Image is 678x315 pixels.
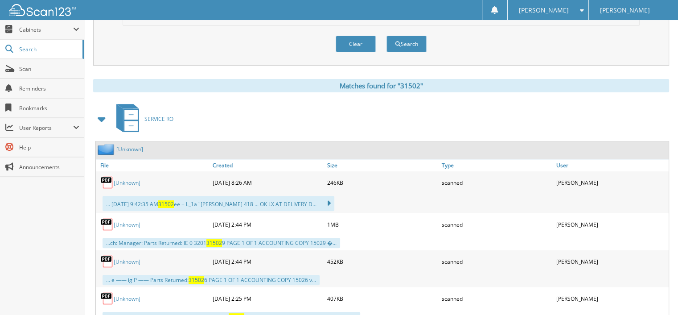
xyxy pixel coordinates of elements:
[19,144,79,151] span: Help
[100,218,114,231] img: PDF.png
[114,179,140,187] a: [Unknown]
[103,196,334,211] div: ... [DATE] 9:42:35 AM ee + L_1a "[PERSON_NAME] 418 ... OK LX AT DELIVERY D...
[440,159,554,171] a: Type
[600,8,650,13] span: [PERSON_NAME]
[325,290,440,307] div: 407KB
[325,216,440,233] div: 1MB
[93,79,669,92] div: Matches found for "31502"
[386,36,427,52] button: Search
[114,295,140,303] a: [Unknown]
[19,65,79,73] span: Scan
[100,292,114,305] img: PDF.png
[189,276,204,284] span: 31502
[633,272,678,315] iframe: Chat Widget
[9,4,76,16] img: scan123-logo-white.svg
[440,174,554,191] div: scanned
[158,200,174,208] span: 31502
[206,239,222,247] span: 31502
[96,159,210,171] a: File
[98,144,116,155] img: folder2.png
[19,163,79,171] span: Announcements
[336,36,376,52] button: Clear
[103,238,340,248] div: ...ch: Manager: Parts Returned: IE 0 3201 9 PAGE 1 OF 1 ACCOUNTING COPY 15029 �...
[100,255,114,268] img: PDF.png
[116,145,143,153] a: [Unknown]
[210,159,325,171] a: Created
[519,8,569,13] span: [PERSON_NAME]
[554,290,669,307] div: [PERSON_NAME]
[325,159,440,171] a: Size
[19,46,78,53] span: Search
[554,159,669,171] a: User
[554,216,669,233] div: [PERSON_NAME]
[114,221,140,228] a: [Unknown]
[19,26,73,33] span: Cabinets
[210,216,325,233] div: [DATE] 2:44 PM
[440,216,554,233] div: scanned
[325,253,440,270] div: 452KB
[100,176,114,189] img: PDF.png
[440,290,554,307] div: scanned
[325,174,440,191] div: 246KB
[19,85,79,92] span: Reminders
[19,104,79,112] span: Bookmarks
[210,253,325,270] div: [DATE] 2:44 PM
[210,174,325,191] div: [DATE] 8:26 AM
[554,253,669,270] div: [PERSON_NAME]
[114,258,140,265] a: [Unknown]
[440,253,554,270] div: scanned
[554,174,669,191] div: [PERSON_NAME]
[103,275,320,285] div: ... e —— ig P —— Parts Returned: 6 PAGE 1 OF 1 ACCOUNTING COPY 15026 v...
[111,101,173,137] a: SERVICE RO
[144,115,173,123] span: SERVICE RO
[210,290,325,307] div: [DATE] 2:25 PM
[19,124,73,132] span: User Reports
